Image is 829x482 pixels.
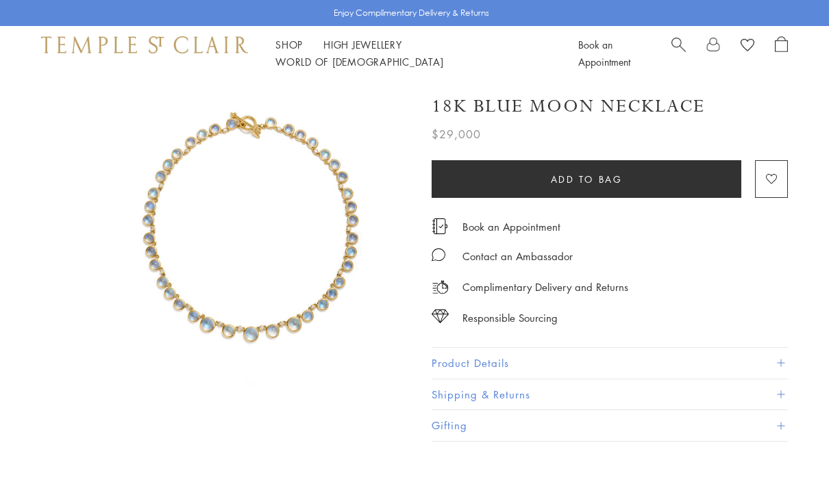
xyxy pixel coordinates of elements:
[551,172,623,187] span: Add to bag
[462,279,628,296] p: Complimentary Delivery and Returns
[432,348,788,379] button: Product Details
[432,125,481,143] span: $29,000
[432,309,449,323] img: icon_sourcing.svg
[671,36,686,71] a: Search
[275,55,443,68] a: World of [DEMOGRAPHIC_DATA]World of [DEMOGRAPHIC_DATA]
[334,6,489,20] p: Enjoy Complimentary Delivery & Returns
[323,38,402,51] a: High JewelleryHigh Jewellery
[432,160,741,198] button: Add to bag
[775,36,788,71] a: Open Shopping Bag
[432,94,705,118] h1: 18K Blue Moon Necklace
[41,36,248,53] img: Temple St. Clair
[432,218,448,234] img: icon_appointment.svg
[462,219,560,234] a: Book an Appointment
[462,248,573,265] div: Contact an Ambassador
[275,36,547,71] nav: Main navigation
[432,410,788,441] button: Gifting
[760,418,815,468] iframe: Gorgias live chat messenger
[432,248,445,262] img: MessageIcon-01_2.svg
[89,81,411,403] img: 18K Blue Moon Necklace
[275,38,303,51] a: ShopShop
[578,38,630,68] a: Book an Appointment
[462,309,558,327] div: Responsible Sourcing
[432,379,788,410] button: Shipping & Returns
[432,279,449,296] img: icon_delivery.svg
[741,36,754,57] a: View Wishlist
